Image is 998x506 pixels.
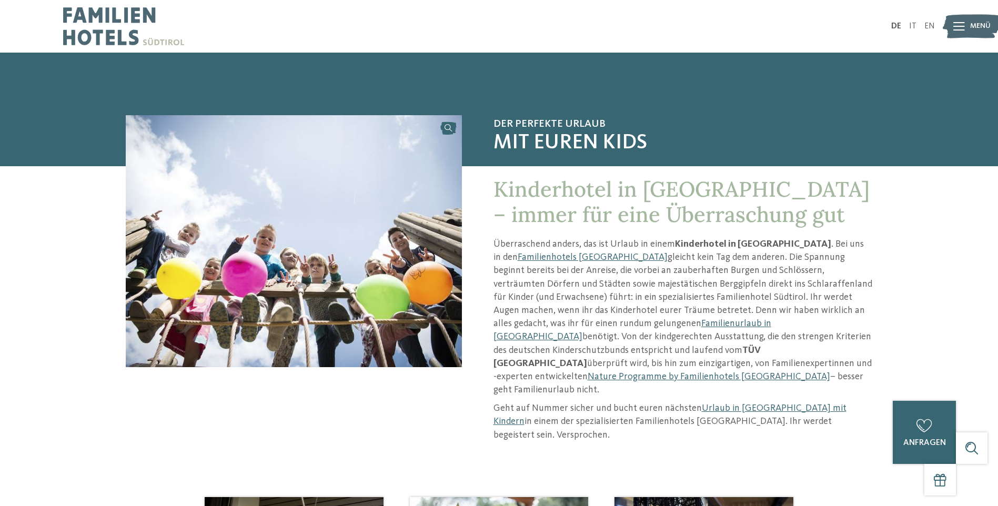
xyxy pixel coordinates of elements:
[493,402,873,442] p: Geht auf Nummer sicher und bucht euren nächsten in einem der spezialisierten Familienhotels [GEOG...
[493,176,870,228] span: Kinderhotel in [GEOGRAPHIC_DATA] – immer für eine Überraschung gut
[588,372,830,381] a: Nature Programme by Familienhotels [GEOGRAPHIC_DATA]
[675,239,831,249] strong: Kinderhotel in [GEOGRAPHIC_DATA]
[493,238,873,397] p: Überraschend anders, das ist Urlaub in einem . Bei uns in den gleicht kein Tag dem anderen. Die S...
[891,22,901,31] a: DE
[970,21,991,32] span: Menü
[493,130,873,156] span: mit euren Kids
[493,346,761,368] strong: TÜV [GEOGRAPHIC_DATA]
[924,22,935,31] a: EN
[126,115,462,367] img: Kinderhotel in Südtirol für Spiel, Spaß und Action
[909,22,916,31] a: IT
[493,118,873,130] span: Der perfekte Urlaub
[893,401,956,464] a: anfragen
[518,252,668,262] a: Familienhotels [GEOGRAPHIC_DATA]
[903,439,946,447] span: anfragen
